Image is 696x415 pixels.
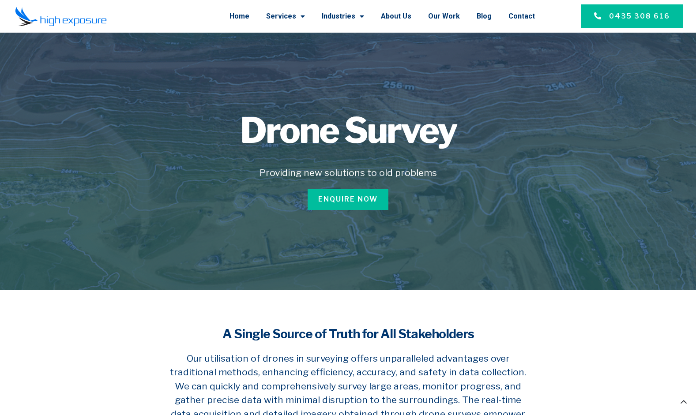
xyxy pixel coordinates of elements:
a: Services [266,5,305,28]
h4: A Single Source of Truth for All Stakeholders [167,325,529,343]
span: 0435 308 616 [609,11,670,22]
h5: Providing new solutions to old problems [84,166,612,180]
a: Our Work [428,5,460,28]
a: Enquire Now [308,189,388,210]
span: Enquire Now [318,194,378,205]
h1: Drone Survey [84,113,612,148]
a: 0435 308 616 [581,4,683,28]
img: Final-Logo copy [15,7,107,26]
nav: Menu [120,5,535,28]
a: Blog [477,5,492,28]
a: Industries [322,5,364,28]
a: Home [229,5,249,28]
a: About Us [381,5,411,28]
a: Contact [508,5,535,28]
